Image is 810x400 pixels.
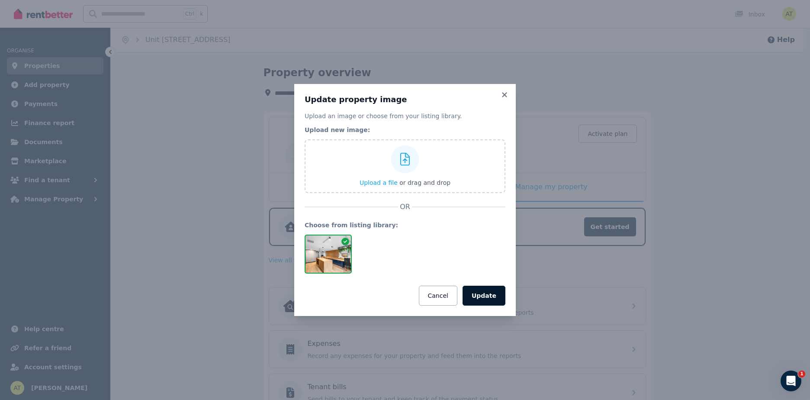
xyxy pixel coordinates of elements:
[305,94,505,105] h3: Update property image
[360,179,398,186] span: Upload a file
[781,371,801,391] iframe: Intercom live chat
[798,371,805,377] span: 1
[305,112,505,120] p: Upload an image or choose from your listing library.
[399,179,450,186] span: or drag and drop
[398,202,412,212] span: OR
[305,221,505,229] legend: Choose from listing library:
[305,126,505,134] legend: Upload new image:
[463,286,505,306] button: Update
[419,286,457,306] button: Cancel
[360,178,450,187] button: Upload a file or drag and drop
